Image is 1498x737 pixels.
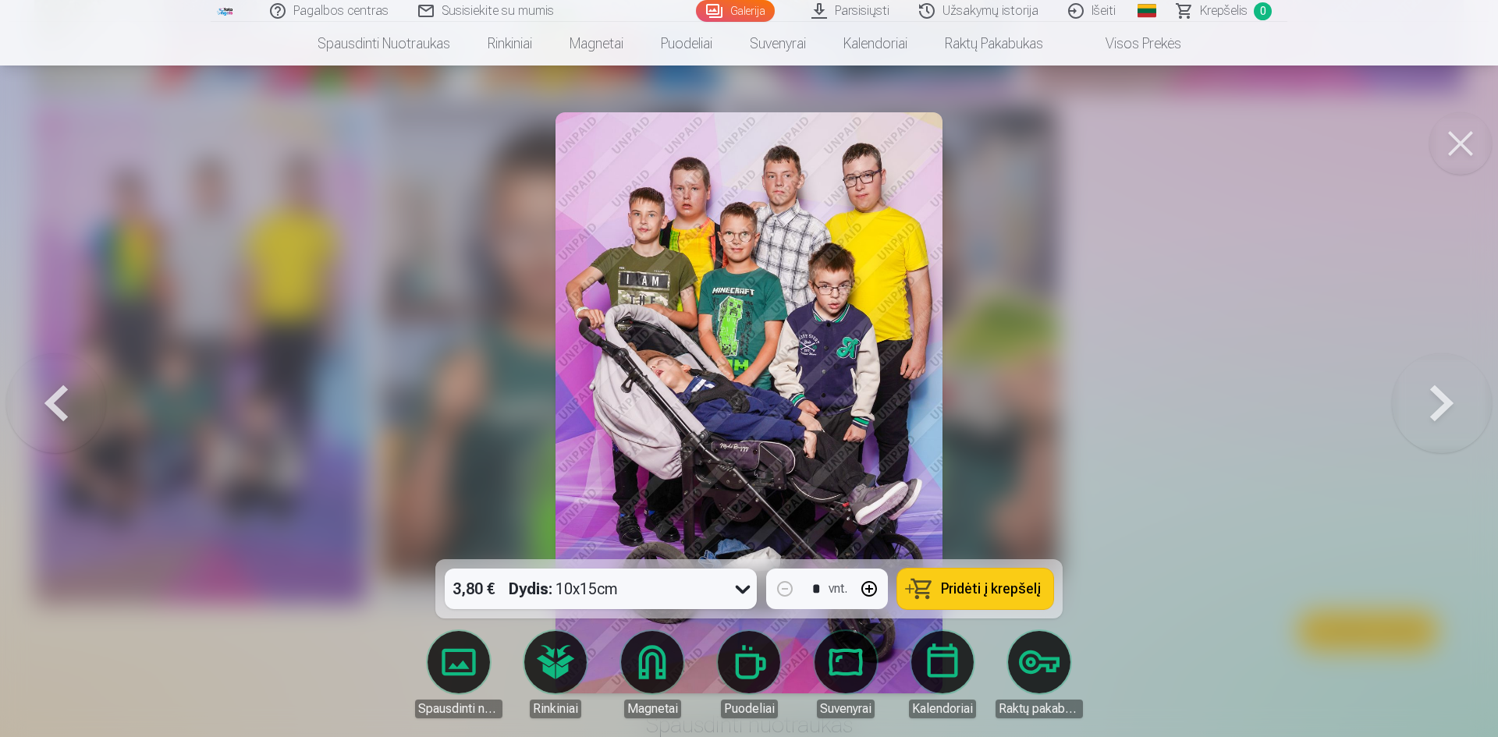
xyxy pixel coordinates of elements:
button: Pridėti į krepšelį [897,569,1053,609]
span: Pridėti į krepšelį [941,582,1041,596]
a: Spausdinti nuotraukas [299,22,469,66]
a: Suvenyrai [731,22,825,66]
a: Visos prekės [1062,22,1200,66]
span: Krepšelis [1200,2,1248,20]
div: 3,80 € [445,569,502,609]
div: 10x15cm [509,569,618,609]
img: /fa2 [217,6,234,16]
strong: Dydis : [509,578,552,600]
span: 0 [1254,2,1272,20]
a: Rinkiniai [469,22,551,66]
a: Puodeliai [642,22,731,66]
a: Magnetai [551,22,642,66]
div: vnt. [829,579,847,598]
a: Kalendoriai [825,22,926,66]
a: Raktų pakabukas [926,22,1062,66]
